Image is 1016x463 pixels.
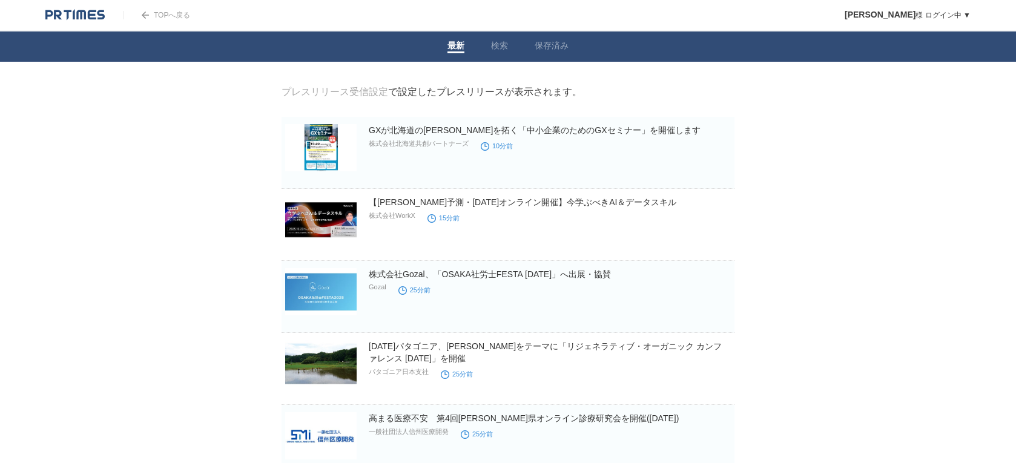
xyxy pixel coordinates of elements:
a: 株式会社Gozal、「OSAKA社労士FESTA [DATE]」へ出展・協賛 [369,269,611,279]
img: logo.png [45,9,105,21]
p: 一般社団法人信州医療開発 [369,427,449,436]
time: 10分前 [481,142,513,149]
img: 株式会社Gozal、「OSAKA社労士FESTA 2025」へ出展・協賛 [285,268,357,315]
a: [PERSON_NAME]様 ログイン中 ▼ [845,11,971,19]
p: Gozal [369,283,386,291]
p: 株式会社北海道共創パートナーズ [369,139,469,148]
a: [DATE]パタゴニア、[PERSON_NAME]をテーマに「リジェネラティブ・オーガニック カンファレンス [DATE]」を開催 [369,341,722,363]
img: 2025年11月27日（木）パタゴニア、水田をテーマに「リジェネラティブ・オーガニック カンファレンス 2025」を開催 [285,340,357,387]
time: 25分前 [398,286,430,294]
span: [PERSON_NAME] [845,10,915,19]
img: 高まる医療不安 第4回長野県オンライン診療研究会を開催(2025/11/20) [285,412,357,459]
a: 保存済み [535,41,569,53]
a: 最新 [447,41,464,53]
time: 25分前 [461,430,493,438]
time: 25分前 [441,370,473,378]
a: 高まる医療不安 第4回[PERSON_NAME]県オンライン診療研究会を開催([DATE]) [369,413,679,423]
a: GXが北海道の[PERSON_NAME]を拓く「中小企業のためのGXセミナー」を開催します [369,125,701,135]
img: arrow.png [142,11,149,19]
a: TOPへ戻る [123,11,190,19]
time: 15分前 [427,214,460,222]
img: GXが北海道の未来を拓く「中小企業のためのGXセミナー」を開催します [285,124,357,171]
a: 【[PERSON_NAME]予測・[DATE]オンライン開催】今学ぶべきAI＆データスキル [369,197,676,207]
p: 株式会社WorkX [369,211,415,220]
img: 【未来予測・10/23(木)オンライン開催】今学ぶべきAI＆データスキル [285,196,357,243]
div: で設定したプレスリリースが表示されます。 [282,86,582,99]
p: パタゴニア日本支社 [369,367,429,376]
a: 検索 [491,41,508,53]
a: プレスリリース受信設定 [282,87,388,97]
